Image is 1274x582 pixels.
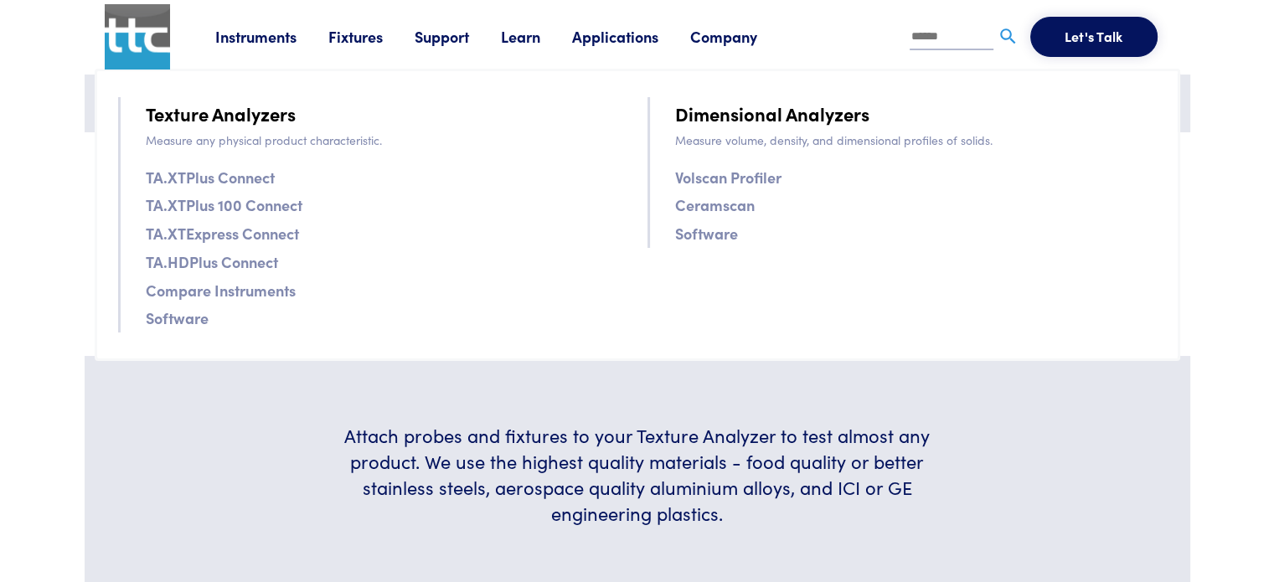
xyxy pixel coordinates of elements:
p: Measure volume, density, and dimensional profiles of solids. [675,131,1157,149]
a: Volscan Profiler [675,165,781,189]
a: Instruments [215,26,328,47]
a: TA.XTPlus 100 Connect [146,193,302,217]
a: Texture Analyzers [146,99,296,128]
a: Support [415,26,501,47]
button: Let's Talk [1030,17,1158,57]
a: TA.HDPlus Connect [146,250,278,274]
a: Fixtures [328,26,415,47]
a: Learn [501,26,572,47]
a: Company [690,26,789,47]
a: Compare Instruments [146,278,296,302]
p: Measure any physical product characteristic. [146,131,627,149]
a: Software [146,306,209,330]
a: Dimensional Analyzers [675,99,869,128]
h6: Attach probes and fixtures to your Texture Analyzer to test almost any product. We use the highes... [323,423,951,526]
a: Ceramscan [675,193,755,217]
a: Applications [572,26,690,47]
a: TA.XTExpress Connect [146,221,299,245]
a: TA.XTPlus Connect [146,165,275,189]
img: ttc_logo_1x1_v1.0.png [105,4,170,70]
a: Software [675,221,738,245]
